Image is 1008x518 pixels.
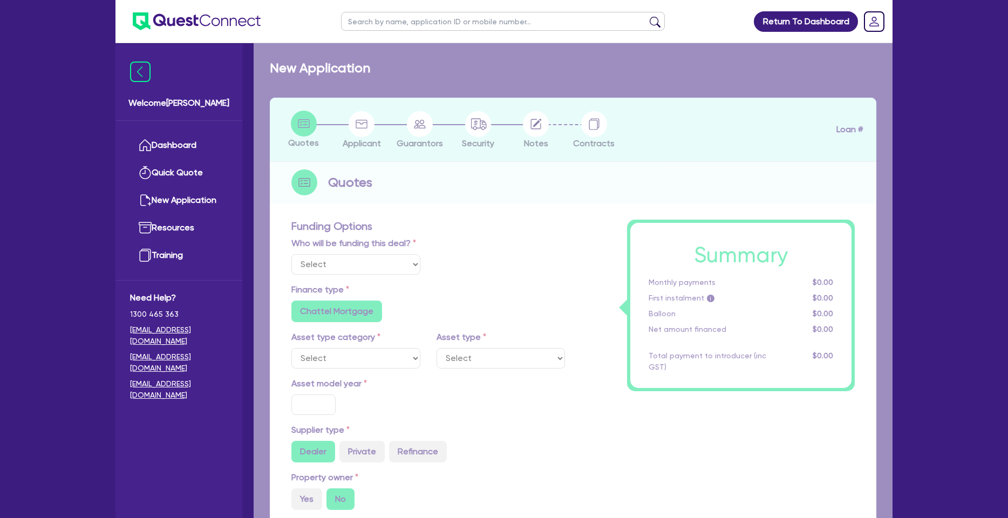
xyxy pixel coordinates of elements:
a: Dashboard [130,132,228,159]
img: new-application [139,194,152,207]
a: New Application [130,187,228,214]
a: Resources [130,214,228,242]
input: Search by name, application ID or mobile number... [341,12,665,31]
img: quick-quote [139,166,152,179]
span: Need Help? [130,291,228,304]
a: Quick Quote [130,159,228,187]
a: Return To Dashboard [754,11,858,32]
span: Welcome [PERSON_NAME] [128,97,229,110]
a: [EMAIL_ADDRESS][DOMAIN_NAME] [130,351,228,374]
span: 1300 465 363 [130,309,228,320]
a: Training [130,242,228,269]
a: [EMAIL_ADDRESS][DOMAIN_NAME] [130,324,228,347]
img: training [139,249,152,262]
a: Dropdown toggle [860,8,888,36]
a: [EMAIL_ADDRESS][DOMAIN_NAME] [130,378,228,401]
img: quest-connect-logo-blue [133,12,261,30]
img: resources [139,221,152,234]
img: icon-menu-close [130,62,151,82]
